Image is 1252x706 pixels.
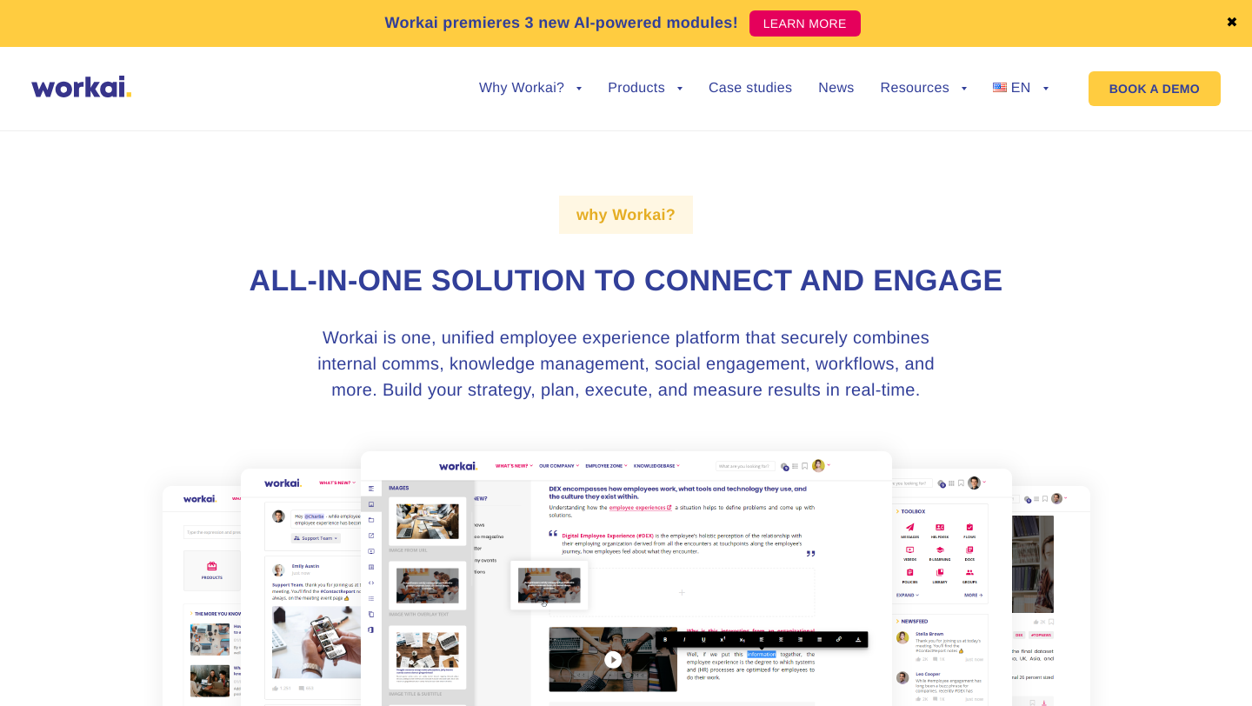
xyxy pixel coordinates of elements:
a: ✖ [1226,17,1238,30]
a: Products [608,82,683,96]
a: Resources [881,82,967,96]
a: BOOK A DEMO [1089,71,1221,106]
p: Workai premieres 3 new AI-powered modules! [384,11,738,35]
label: why Workai? [559,196,693,234]
a: Case studies [709,82,792,96]
a: News [818,82,854,96]
a: LEARN MORE [749,10,861,37]
h3: Workai is one, unified employee experience platform that securely combines internal comms, knowle... [300,325,952,403]
a: Why Workai? [479,82,582,96]
h1: All-in-one solution to connect and engage [143,262,1109,302]
span: EN [1011,81,1031,96]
